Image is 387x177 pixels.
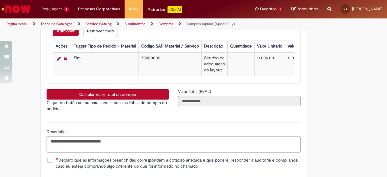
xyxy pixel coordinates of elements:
img: ServiceNow [1,3,32,15]
th: Quantidade [227,41,254,52]
p: Clique no botão acima para somar todas as linhas de compra do pedido. [47,100,169,112]
a: Suprimentos [125,21,145,26]
th: Valor Total Moeda [285,41,324,52]
td: 70000000 [138,53,201,76]
textarea: Descrição [47,136,301,152]
span: 1 [278,7,282,12]
span: VT [343,7,347,11]
td: 11.000,00 [285,53,324,76]
button: Calcular valor total da compra [47,89,169,100]
a: Todos os Catálogos [41,21,73,26]
span: Rascunhos [297,6,318,12]
div: Padroniza [148,6,182,13]
ul: Trilhas de página [5,18,253,30]
th: Valor Unitário [254,41,285,52]
a: Rascunhos [291,6,318,12]
a: Página inicial [7,21,28,26]
a: Remover linha 1 [62,55,69,62]
a: Compras rápidas (Speed Buy) [186,21,235,26]
a: Service Catalog [86,21,112,26]
span: Descrição [47,129,67,134]
span: Despesas Corporativas [78,6,120,12]
span: Necessários [56,158,58,160]
span: Requisições [41,6,63,12]
span: [PERSON_NAME] [352,6,382,11]
span: Somente leitura - Valor Total (REAL) [178,89,212,94]
a: Compras [158,21,173,26]
button: Add a row for Lista de Itens [53,26,79,36]
th: Código SAP Material / Serviço [138,41,201,52]
th: Trigger Tipo de Pedido = Material [71,41,138,52]
button: Remove all rows for Lista de Itens [83,26,118,36]
td: Serviço de adequação do layout [201,53,227,76]
td: 11.000,00 [254,53,285,76]
td: Sim [71,53,138,76]
label: Somente leitura - Valor Total (REAL) [178,88,212,94]
td: 1 [227,53,254,76]
th: Descrição [201,41,227,52]
span: More [129,6,138,12]
span: 2 [64,7,69,12]
p: +GenAi [167,6,182,13]
span: Declaro que as informações preenchidas correspondem a cotação anexada e que poderei responder a a... [56,157,301,169]
input: Valor Total (REAL) [178,96,301,106]
th: Ações [53,41,71,52]
a: Editar Linha 1 [56,55,62,62]
span: Favoritos [260,6,277,12]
